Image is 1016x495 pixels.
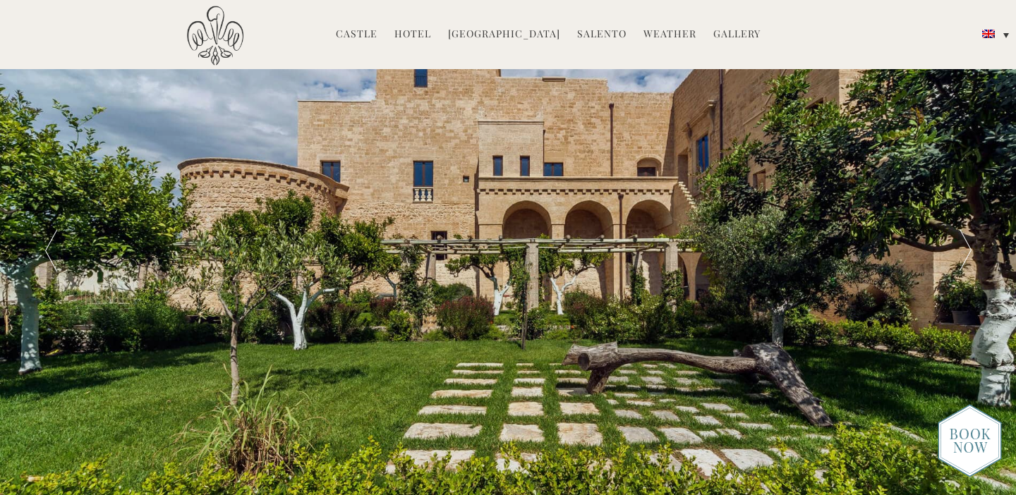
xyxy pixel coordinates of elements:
[577,27,627,43] a: Salento
[336,27,377,43] a: Castle
[982,30,995,38] img: English
[187,6,243,66] img: Castello di Ugento
[713,27,761,43] a: Gallery
[394,27,431,43] a: Hotel
[448,27,560,43] a: [GEOGRAPHIC_DATA]
[643,27,696,43] a: Weather
[938,404,1002,477] img: new-booknow.png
